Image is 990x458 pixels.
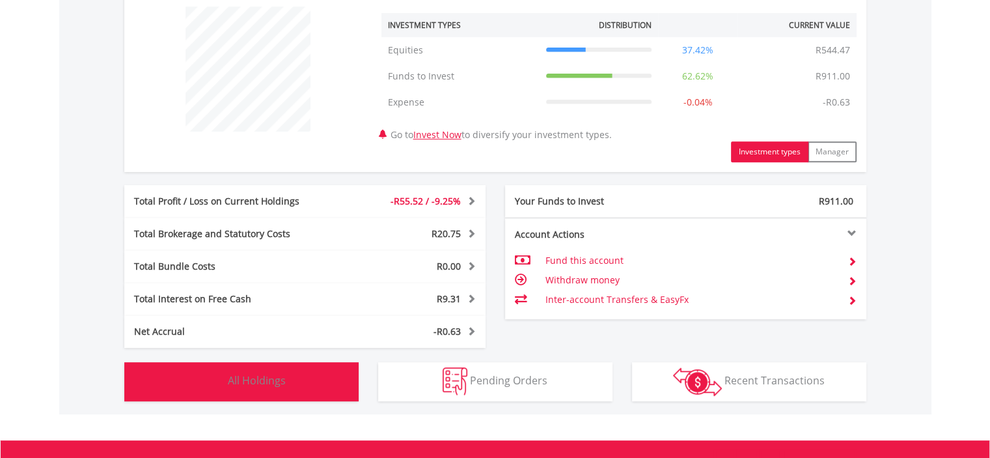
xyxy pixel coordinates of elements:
span: -R55.52 / -9.25% [391,195,461,207]
img: holdings-wht.png [197,367,225,395]
td: -0.04% [658,89,737,115]
td: R911.00 [809,63,857,89]
td: R544.47 [809,37,857,63]
td: -R0.63 [816,89,857,115]
div: Total Interest on Free Cash [124,293,335,306]
button: Investment types [731,141,808,162]
div: Total Profit / Loss on Current Holdings [124,195,335,208]
div: Net Accrual [124,325,335,338]
button: Manager [808,141,857,162]
td: Expense [381,89,540,115]
span: R20.75 [432,227,461,240]
td: Equities [381,37,540,63]
td: 37.42% [658,37,737,63]
span: All Holdings [228,373,286,388]
td: 62.62% [658,63,737,89]
th: Investment Types [381,13,540,37]
span: Recent Transactions [724,373,825,388]
div: Distribution [599,20,652,31]
span: R9.31 [437,293,461,305]
button: Recent Transactions [632,362,866,401]
img: transactions-zar-wht.png [673,367,722,396]
div: Your Funds to Invest [505,195,686,208]
th: Current Value [737,13,857,37]
span: Pending Orders [470,373,547,388]
td: Withdraw money [545,270,837,290]
a: Invest Now [413,128,461,141]
button: Pending Orders [378,362,612,401]
td: Inter-account Transfers & EasyFx [545,290,837,309]
img: pending_instructions-wht.png [443,367,467,395]
button: All Holdings [124,362,359,401]
td: Funds to Invest [381,63,540,89]
div: Account Actions [505,228,686,241]
span: -R0.63 [433,325,461,337]
div: Total Bundle Costs [124,260,335,273]
td: Fund this account [545,251,837,270]
div: Total Brokerage and Statutory Costs [124,227,335,240]
span: R911.00 [819,195,853,207]
span: R0.00 [437,260,461,272]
